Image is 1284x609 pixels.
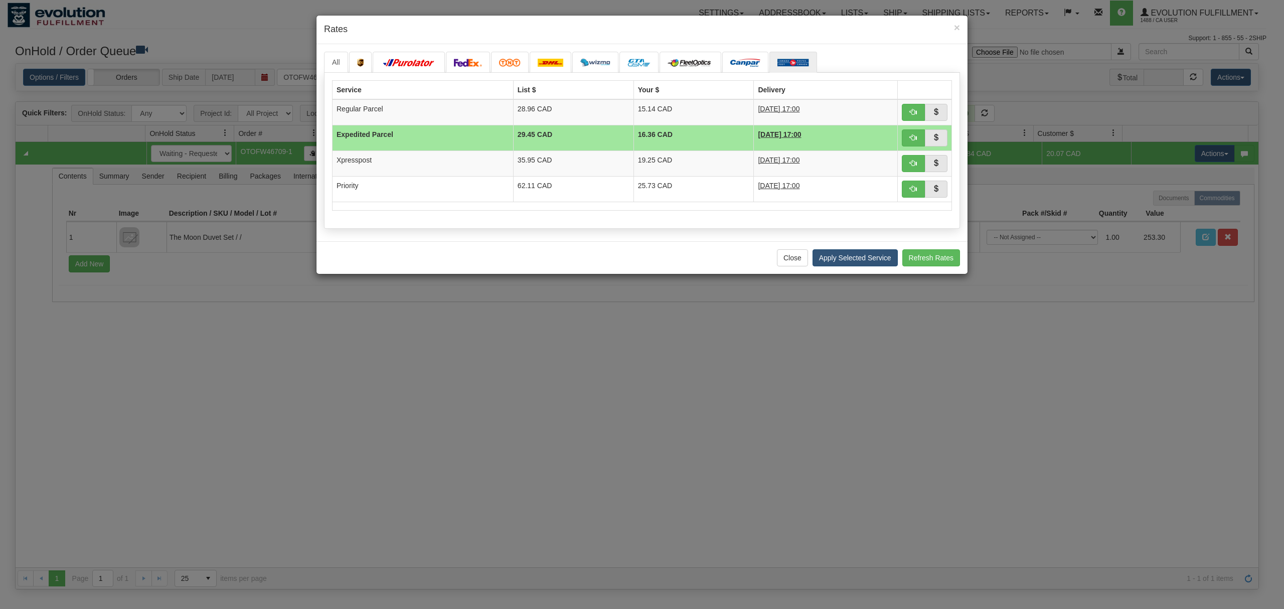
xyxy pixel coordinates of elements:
[754,150,898,176] td: 2 Days
[513,176,633,202] td: 62.11 CAD
[513,125,633,150] td: 29.45 CAD
[324,52,348,73] a: All
[513,99,633,125] td: 28.96 CAD
[633,150,754,176] td: 19.25 CAD
[813,249,898,266] button: Apply Selected Service
[758,182,799,190] span: [DATE] 17:00
[580,59,610,67] img: wizmo.png
[324,23,960,36] h4: Rates
[357,59,364,67] img: ups.png
[633,99,754,125] td: 15.14 CAD
[633,176,754,202] td: 25.73 CAD
[730,59,760,67] img: campar.png
[668,59,713,67] img: CarrierLogo_10182.png
[333,80,514,99] th: Service
[333,125,514,150] td: Expedited Parcel
[758,156,799,164] span: [DATE] 17:00
[381,59,437,67] img: purolator.png
[754,125,898,150] td: 2 Days
[333,176,514,202] td: Priority
[754,99,898,125] td: 3 Days
[777,59,809,67] img: Canada_post.png
[758,105,799,113] span: [DATE] 17:00
[633,125,754,150] td: 16.36 CAD
[333,150,514,176] td: Xpresspost
[499,59,521,67] img: tnt.png
[333,99,514,125] td: Regular Parcel
[633,80,754,99] th: Your $
[754,176,898,202] td: 1 Day
[754,80,898,99] th: Delivery
[954,22,960,33] span: ×
[902,249,960,266] button: Refresh Rates
[538,59,563,67] img: dhl.png
[954,22,960,33] button: Close
[454,59,482,67] img: FedEx.png
[627,59,651,67] img: CarrierLogo_10191.png
[513,80,633,99] th: List $
[513,150,633,176] td: 35.95 CAD
[758,130,801,138] span: [DATE] 17:00
[777,249,808,266] button: Close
